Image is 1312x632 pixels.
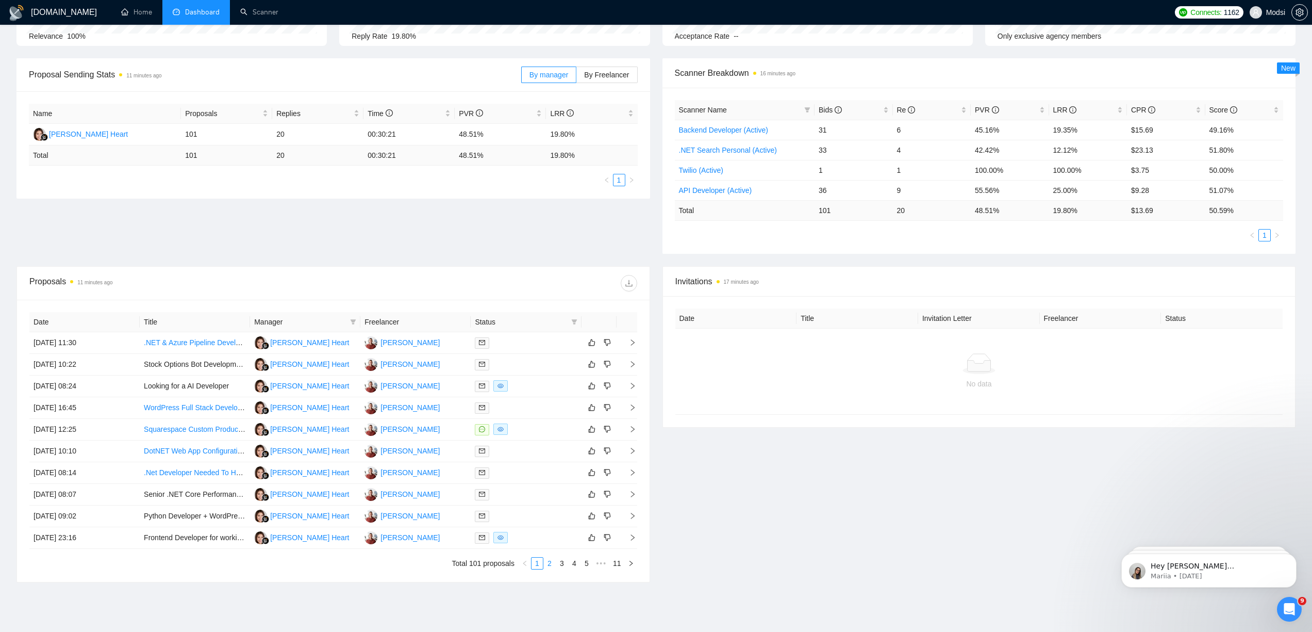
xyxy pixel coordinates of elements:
[185,108,260,119] span: Proposals
[893,180,971,200] td: 9
[144,338,250,347] a: .NET & Azure Pipeline Developer
[992,106,999,114] span: info-circle
[971,120,1049,140] td: 45.16%
[893,120,971,140] td: 6
[1040,309,1161,329] th: Freelancer
[126,73,161,78] time: 11 minutes ago
[392,32,416,40] span: 19.80%
[121,8,152,17] a: homeHome
[350,319,356,325] span: filter
[604,512,611,520] span: dislike
[1205,120,1284,140] td: 49.16%
[601,174,613,186] button: left
[601,401,613,414] button: dislike
[628,177,635,183] span: right
[240,8,278,17] a: searchScanner
[601,466,613,479] button: dislike
[1205,160,1284,180] td: 50.00%
[29,104,181,124] th: Name
[254,466,267,479] img: KH
[270,510,349,522] div: [PERSON_NAME] Heart
[586,336,598,349] button: like
[1230,106,1237,114] span: info-circle
[1053,106,1077,114] span: LRR
[144,403,248,412] a: WordPress Full Stack Developer
[918,309,1040,329] th: Invitation Letter
[270,337,349,348] div: [PERSON_NAME] Heart
[1291,8,1308,17] a: setting
[254,423,267,436] img: KH
[1179,8,1187,17] img: upwork-logo.png
[1246,229,1258,241] li: Previous Page
[364,401,377,414] img: BC
[1127,140,1205,160] td: $23.13
[1249,232,1255,238] span: left
[1049,160,1127,180] td: 100.00%
[556,558,568,569] a: 3
[364,425,440,433] a: BC[PERSON_NAME]
[584,71,629,79] span: By Freelancer
[262,537,269,544] img: gigradar-bm.png
[893,160,971,180] td: 1
[29,68,521,81] span: Proposal Sending Stats
[1069,106,1076,114] span: info-circle
[1274,232,1280,238] span: right
[531,557,543,570] li: 1
[604,382,611,390] span: dislike
[724,279,759,285] time: 17 minutes ago
[601,380,613,392] button: dislike
[835,106,842,114] span: info-circle
[625,557,637,570] button: right
[364,466,377,479] img: BC
[380,532,440,543] div: [PERSON_NAME]
[586,531,598,544] button: like
[15,22,191,56] div: message notification from Mariia, 6w ago. Hey blake@modsi.com, Looks like your Upwork agency Mods...
[380,467,440,478] div: [PERSON_NAME]
[29,376,140,397] td: [DATE] 08:24
[270,532,349,543] div: [PERSON_NAME] Heart
[364,490,440,498] a: BC[PERSON_NAME]
[364,488,377,501] img: BC
[1291,4,1308,21] button: setting
[262,494,269,501] img: gigradar-bm.png
[1161,309,1283,329] th: Status
[796,309,918,329] th: Title
[475,316,567,328] span: Status
[270,402,349,413] div: [PERSON_NAME] Heart
[364,423,377,436] img: BC
[601,423,613,435] button: dislike
[364,358,377,371] img: BC
[1049,120,1127,140] td: 19.35%
[140,312,250,332] th: Title
[613,174,625,186] li: 1
[479,426,485,432] span: message
[544,558,555,569] a: 2
[1049,200,1127,220] td: 19.80 %
[802,102,812,118] span: filter
[29,32,63,40] span: Relevance
[1224,7,1239,18] span: 1162
[1209,106,1237,114] span: Score
[1049,180,1127,200] td: 25.00%
[254,510,267,523] img: KH
[479,448,485,454] span: mail
[29,354,140,376] td: [DATE] 10:22
[679,166,723,174] a: Twilio (Active)
[270,424,349,435] div: [PERSON_NAME] Heart
[613,174,625,186] a: 1
[1148,106,1155,114] span: info-circle
[364,533,440,541] a: BC[PERSON_NAME]
[459,109,483,118] span: PVR
[270,359,349,370] div: [PERSON_NAME] Heart
[1281,64,1296,72] span: New
[476,109,483,117] span: info-circle
[368,109,392,118] span: Time
[621,382,636,390] span: right
[815,140,893,160] td: 33
[588,447,595,455] span: like
[604,447,611,455] span: dislike
[522,560,528,566] span: left
[569,558,580,569] a: 4
[262,385,269,393] img: gigradar-bm.png
[77,280,112,285] time: 11 minutes ago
